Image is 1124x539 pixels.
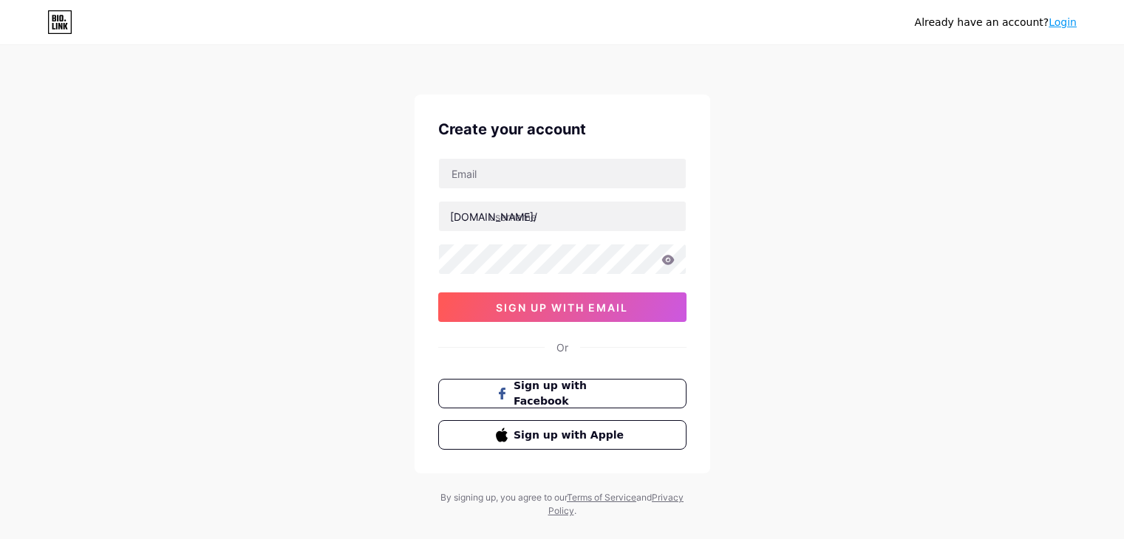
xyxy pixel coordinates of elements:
button: Sign up with Facebook [438,379,687,408]
div: Already have an account? [915,15,1077,30]
span: sign up with email [496,301,628,314]
span: Sign up with Facebook [514,378,628,409]
a: Login [1049,16,1077,28]
a: Terms of Service [567,492,636,503]
button: sign up with email [438,292,687,322]
input: Email [439,159,686,188]
div: Create your account [438,118,687,140]
div: [DOMAIN_NAME]/ [450,209,537,224]
span: Sign up with Apple [514,428,628,443]
input: username [439,202,686,231]
div: Or [556,340,568,355]
button: Sign up with Apple [438,420,687,450]
div: By signing up, you agree to our and . [437,491,688,518]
